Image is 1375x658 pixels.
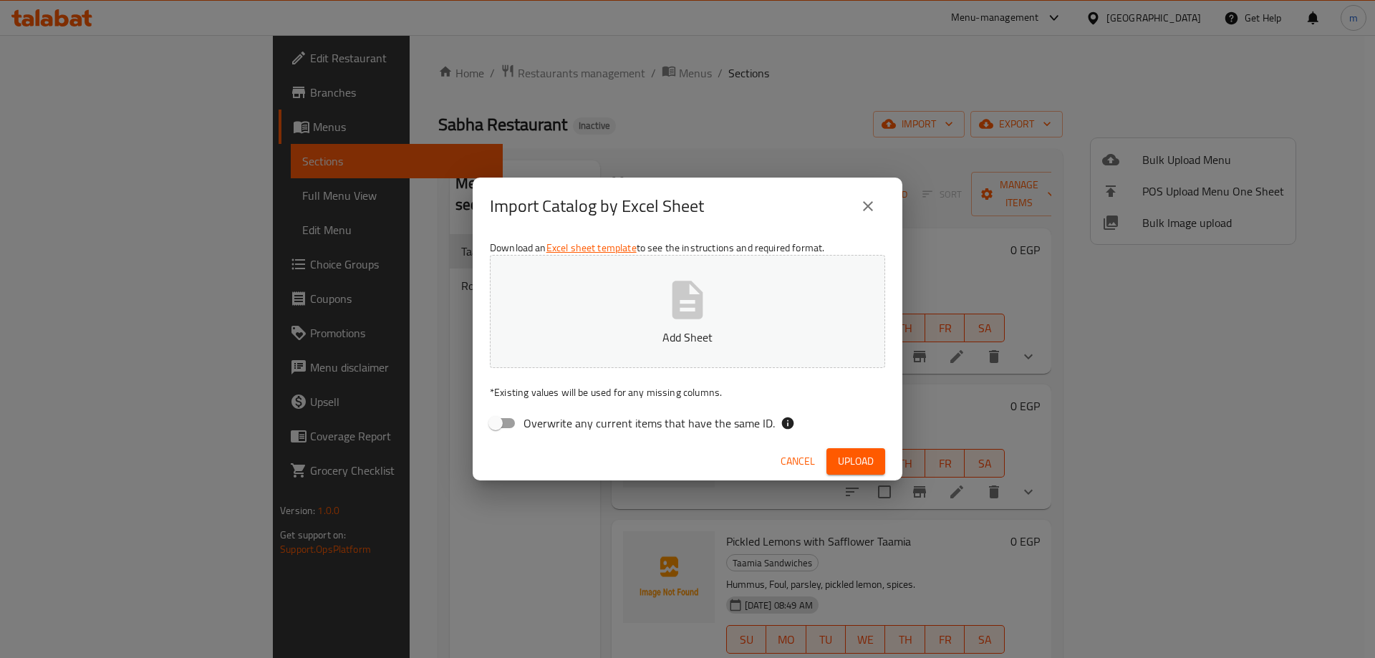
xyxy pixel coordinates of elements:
[490,195,704,218] h2: Import Catalog by Excel Sheet
[524,415,775,432] span: Overwrite any current items that have the same ID.
[473,235,902,442] div: Download an to see the instructions and required format.
[851,189,885,223] button: close
[838,453,874,470] span: Upload
[490,385,885,400] p: Existing values will be used for any missing columns.
[781,416,795,430] svg: If the overwrite option isn't selected, then the items that match an existing ID will be ignored ...
[781,453,815,470] span: Cancel
[775,448,821,475] button: Cancel
[546,238,637,257] a: Excel sheet template
[490,255,885,368] button: Add Sheet
[512,329,863,346] p: Add Sheet
[826,448,885,475] button: Upload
